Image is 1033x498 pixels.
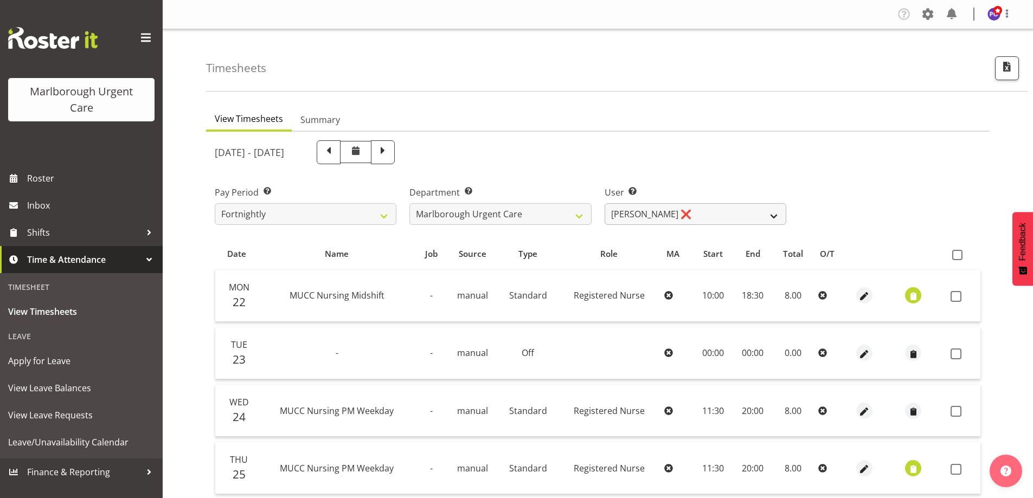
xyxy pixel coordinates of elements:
[230,454,248,465] span: Thu
[336,347,338,359] span: -
[692,442,733,494] td: 11:30
[692,270,733,322] td: 10:00
[206,62,266,74] h4: Timesheets
[3,429,160,456] a: Leave/Unavailability Calendar
[215,186,396,199] label: Pay Period
[498,327,558,379] td: Off
[820,248,835,260] span: O/T
[772,270,814,322] td: 8.00
[498,442,558,494] td: Standard
[325,248,349,260] span: Name
[3,374,160,402] a: View Leave Balances
[430,289,433,301] span: -
[430,347,433,359] span: -
[3,402,160,429] a: View Leave Requests
[457,405,488,417] span: manual
[3,325,160,347] div: Leave
[27,197,157,214] span: Inbox
[300,113,340,126] span: Summary
[1012,212,1033,286] button: Feedback - Show survey
[227,248,246,260] span: Date
[215,146,284,158] h5: [DATE] - [DATE]
[27,224,141,241] span: Shifts
[233,467,246,482] span: 25
[692,385,733,437] td: 11:30
[231,339,247,351] span: Tue
[27,464,141,480] span: Finance & Reporting
[229,396,249,408] span: Wed
[19,83,144,116] div: Marlborough Urgent Care
[666,248,679,260] span: MA
[8,303,155,320] span: View Timesheets
[8,407,155,423] span: View Leave Requests
[574,462,645,474] span: Registered Nurse
[733,327,772,379] td: 00:00
[430,462,433,474] span: -
[518,248,537,260] span: Type
[457,347,488,359] span: manual
[1000,465,1011,476] img: help-xxl-2.png
[733,442,772,494] td: 20:00
[290,289,384,301] span: MUCC Nursing Midshift
[498,385,558,437] td: Standard
[3,276,160,298] div: Timesheet
[425,248,438,260] span: Job
[280,405,394,417] span: MUCC Nursing PM Weekday
[8,27,98,49] img: Rosterit website logo
[215,112,283,125] span: View Timesheets
[498,270,558,322] td: Standard
[600,248,618,260] span: Role
[457,462,488,474] span: manual
[703,248,723,260] span: Start
[233,352,246,367] span: 23
[8,380,155,396] span: View Leave Balances
[783,248,803,260] span: Total
[995,56,1019,80] button: Export CSV
[229,281,249,293] span: Mon
[1018,223,1028,261] span: Feedback
[8,434,155,450] span: Leave/Unavailability Calendar
[3,347,160,374] a: Apply for Leave
[27,251,141,268] span: Time & Attendance
[746,248,760,260] span: End
[605,186,786,199] label: User
[574,289,645,301] span: Registered Nurse
[409,186,591,199] label: Department
[459,248,486,260] span: Source
[987,8,1000,21] img: payroll-officer11877.jpg
[280,462,394,474] span: MUCC Nursing PM Weekday
[3,298,160,325] a: View Timesheets
[233,294,246,309] span: 22
[233,409,246,424] span: 24
[27,170,157,186] span: Roster
[430,405,433,417] span: -
[574,405,645,417] span: Registered Nurse
[772,327,814,379] td: 0.00
[772,385,814,437] td: 8.00
[8,353,155,369] span: Apply for Leave
[733,385,772,437] td: 20:00
[733,270,772,322] td: 18:30
[692,327,733,379] td: 00:00
[772,442,814,494] td: 8.00
[457,289,488,301] span: manual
